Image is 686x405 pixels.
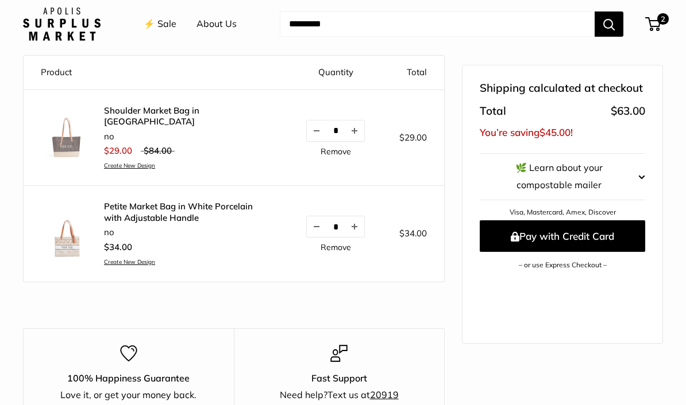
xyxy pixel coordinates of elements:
img: description_Make it yours with custom printed text. [41,207,93,258]
button: Increase quantity by 1 [345,216,364,237]
input: Quantity [326,126,345,135]
a: Text us at20919 [327,389,399,400]
span: $29.00 [399,132,427,143]
a: Create New Design [104,258,272,266]
a: About Us [196,15,237,33]
u: 20919 [370,389,399,400]
input: Quantity [326,222,345,232]
th: Quantity [289,56,382,89]
div: Need help? [255,388,425,403]
a: Shoulder Market Bag in [GEOGRAPHIC_DATA] [104,105,272,127]
button: Decrease quantity by 1 [307,120,326,141]
button: Decrease quantity by 1 [307,216,326,237]
th: Total [382,56,444,89]
input: Search... [280,11,595,37]
img: Apolis: Surplus Market [23,7,101,41]
span: $29.00 [104,145,132,156]
span: $84.00 [144,145,172,156]
button: Search [595,11,623,37]
a: 2 [646,17,661,31]
a: Petite Market Bag in White Porcelain with Adjustable Handle [104,201,272,223]
img: description_Our first Chambray Shoulder Market Bag [41,110,93,162]
th: Product [24,56,289,89]
span: $34.00 [399,228,427,239]
span: You’re saving ! [480,126,573,138]
span: Total [480,100,506,121]
a: Create New Design [104,162,272,169]
a: – or use Express Checkout – [519,260,607,269]
iframe: PayPal-paypal [480,289,645,320]
a: Visa, Mastercard, Amex, Discover [510,208,616,216]
a: Remove [321,147,351,155]
div: Love it, or get your money back. [44,388,214,403]
span: $63.00 [611,103,645,117]
button: Pay with Credit Card [480,220,645,252]
span: 2 [657,13,669,25]
p: Fast Support [255,371,425,386]
a: Remove [321,243,351,251]
button: Increase quantity by 1 [345,120,364,141]
span: $45.00 [539,126,571,138]
span: Shipping calculated at checkout [480,78,643,99]
li: no [104,130,272,143]
button: 🌿 Learn about your compostable mailer [480,154,645,200]
li: no [104,226,272,239]
a: ⚡️ Sale [144,15,176,33]
p: 100% Happiness Guarantee [44,371,214,386]
span: $34.00 [104,242,132,252]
